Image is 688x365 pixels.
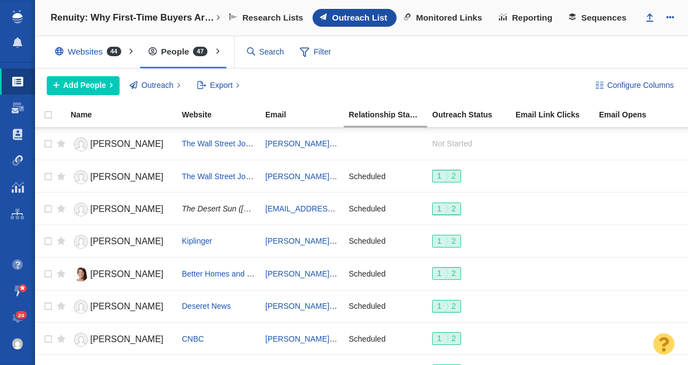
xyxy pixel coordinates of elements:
button: Export [191,76,246,95]
span: Add People [63,80,106,91]
span: 24 [16,311,27,319]
a: Deseret News [182,302,231,310]
a: [PERSON_NAME] [71,135,172,154]
td: Scheduled [344,322,427,354]
a: [PERSON_NAME] [71,200,172,219]
a: [PERSON_NAME] [71,330,172,349]
a: Better Homes and Gardens [182,269,276,278]
a: [EMAIL_ADDRESS][DOMAIN_NAME] [265,204,397,213]
span: [PERSON_NAME] [90,302,164,311]
a: Name [71,111,181,120]
a: [PERSON_NAME][EMAIL_ADDRESS][DOMAIN_NAME] [265,236,461,245]
td: Scheduled [344,160,427,192]
button: Outreach [123,76,187,95]
span: Filter [293,42,338,63]
a: Relationship Stage [349,111,431,120]
span: Scheduled [349,171,385,181]
span: [PERSON_NAME] [90,204,164,214]
a: [PERSON_NAME][EMAIL_ADDRESS][DOMAIN_NAME] [265,302,461,310]
div: Email Opens [599,111,681,119]
img: buzzstream_logo_iconsimple.png [12,10,22,23]
a: [PERSON_NAME][EMAIL_ADDRESS][PERSON_NAME][DOMAIN_NAME] [265,139,526,148]
span: Research Lists [242,13,304,23]
a: [PERSON_NAME] [71,265,172,284]
span: Outreach List [332,13,387,23]
a: Email [265,111,348,120]
a: Outreach List [313,9,397,27]
span: [PERSON_NAME] [90,139,164,149]
span: Scheduled [349,204,385,214]
a: Kiplinger [182,236,212,245]
span: Scheduled [349,334,385,344]
span: Export [210,80,232,91]
span: Scheduled [349,301,385,311]
a: Reporting [492,9,562,27]
span: [PERSON_NAME] [90,172,164,181]
a: Research Lists [222,9,313,27]
span: Outreach [141,80,174,91]
a: The Wall Street Journal [182,172,263,181]
a: [PERSON_NAME] [71,167,172,187]
span: Sequences [581,13,626,23]
div: Email [265,111,348,119]
a: Email Opens [599,111,681,120]
div: Email Link Clicks [516,111,598,119]
div: Relationship Stage [349,111,431,119]
a: The Wall Street Journal [182,139,263,148]
a: Sequences [562,9,636,27]
button: Add People [47,76,120,95]
span: Monitored Links [416,13,482,23]
span: [PERSON_NAME] [90,269,164,279]
span: 44 [107,47,121,56]
div: Websites [47,39,135,65]
span: The Desert Sun ([GEOGRAPHIC_DATA], [GEOGRAPHIC_DATA]) [182,204,410,213]
button: Configure Columns [589,76,680,95]
a: [PERSON_NAME][EMAIL_ADDRESS][PERSON_NAME][DOMAIN_NAME] [265,334,526,343]
a: Website [182,111,264,120]
span: [PERSON_NAME] [90,334,164,344]
span: [PERSON_NAME] [90,236,164,246]
td: Scheduled [344,225,427,257]
a: CNBC [182,334,204,343]
div: Name [71,111,181,119]
td: Scheduled [344,193,427,225]
a: Monitored Links [397,9,492,27]
span: Reporting [512,13,553,23]
td: Scheduled [344,290,427,322]
a: [PERSON_NAME] [71,232,172,251]
span: Configure Columns [607,80,674,91]
a: Email Link Clicks [516,111,598,120]
a: [PERSON_NAME][EMAIL_ADDRESS][PERSON_NAME][DOMAIN_NAME] [265,172,526,181]
h4: Renuity: Why First-Time Buyers Are Rethinking the Starter Home [51,12,215,23]
a: Outreach Status [432,111,514,120]
span: Scheduled [349,269,385,279]
span: Scheduled [349,236,385,246]
div: Outreach Status [432,111,514,119]
td: Scheduled [344,258,427,290]
input: Search [242,42,289,62]
a: [PERSON_NAME] [71,297,172,317]
div: Website [182,111,264,119]
img: 61f477734bf3dd72b3fb3a7a83fcc915 [12,338,23,349]
a: [PERSON_NAME][EMAIL_ADDRESS][PERSON_NAME][DOMAIN_NAME] [265,269,526,278]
